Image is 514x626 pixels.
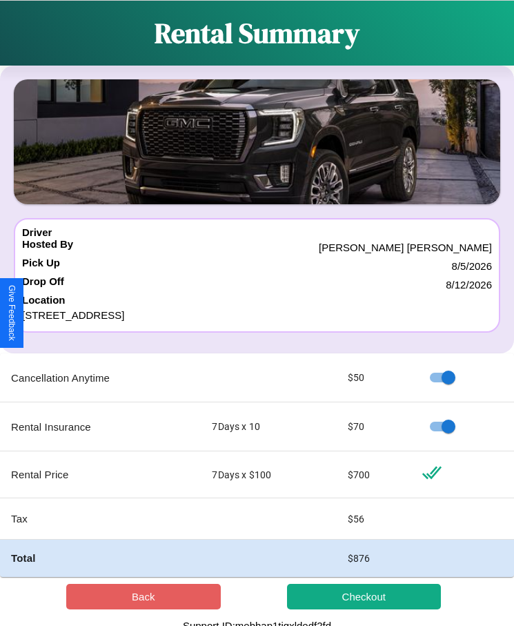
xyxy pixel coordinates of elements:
h4: Hosted By [22,238,73,257]
button: Back [66,584,221,609]
p: 8 / 12 / 2026 [446,275,492,294]
h4: Pick Up [22,257,60,275]
p: [PERSON_NAME] [PERSON_NAME] [319,238,492,257]
td: 7 Days x 10 [201,402,336,451]
h4: Total [11,551,190,565]
td: $ 50 [337,353,411,402]
h4: Driver [22,226,52,238]
td: $ 876 [337,540,411,577]
h4: Location [22,294,492,306]
td: $ 56 [337,498,411,540]
p: Cancellation Anytime [11,369,190,387]
td: $ 700 [337,451,411,498]
button: Checkout [287,584,442,609]
td: 7 Days x $ 100 [201,451,336,498]
h4: Drop Off [22,275,64,294]
td: $ 70 [337,402,411,451]
p: Rental Price [11,465,190,484]
div: Give Feedback [7,285,17,341]
h1: Rental Summary [155,14,359,52]
p: Rental Insurance [11,418,190,436]
p: 8 / 5 / 2026 [452,257,492,275]
p: [STREET_ADDRESS] [22,306,492,324]
p: Tax [11,509,190,528]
